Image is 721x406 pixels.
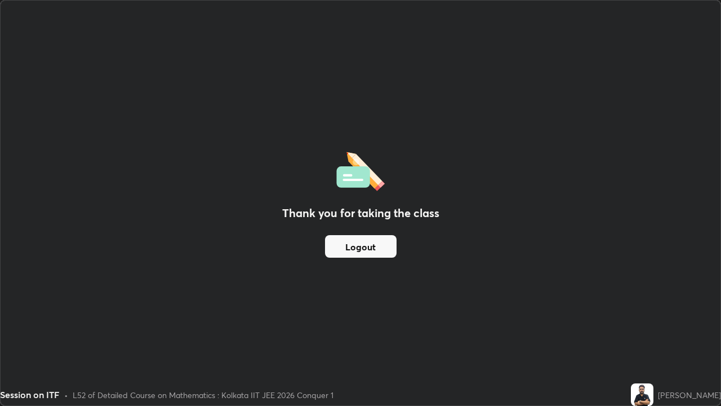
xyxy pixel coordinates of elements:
[336,148,385,191] img: offlineFeedback.1438e8b3.svg
[64,389,68,401] div: •
[658,389,721,401] div: [PERSON_NAME]
[282,205,439,222] h2: Thank you for taking the class
[325,235,397,258] button: Logout
[73,389,333,401] div: L52 of Detailed Course on Mathematics : Kolkata IIT JEE 2026 Conquer 1
[631,383,653,406] img: 5d568bb6ac614c1d9b5c17d2183f5956.jpg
